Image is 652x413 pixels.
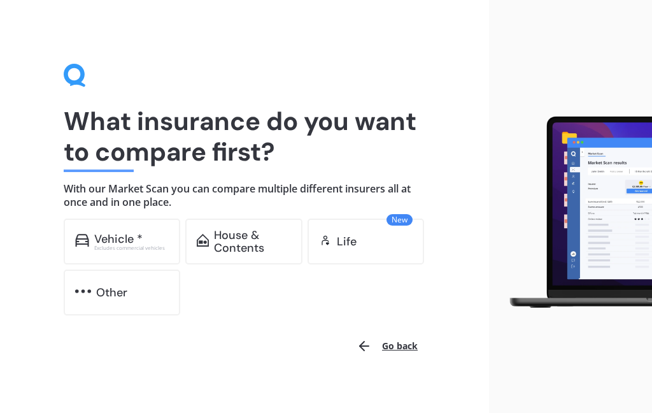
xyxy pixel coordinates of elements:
[96,286,127,299] div: Other
[75,285,91,298] img: other.81dba5aafe580aa69f38.svg
[386,214,413,226] span: New
[337,235,357,248] div: Life
[197,234,209,247] img: home-and-contents.b802091223b8502ef2dd.svg
[64,182,425,208] h4: With our Market Scan you can compare multiple different insurers all at once and in one place.
[349,331,425,361] button: Go back
[499,112,652,313] img: laptop.webp
[94,233,143,245] div: Vehicle *
[64,106,425,167] h1: What insurance do you want to compare first?
[94,245,169,250] div: Excludes commercial vehicles
[75,234,89,247] img: car.f15378c7a67c060ca3f3.svg
[214,229,291,254] div: House & Contents
[319,234,332,247] img: life.f720d6a2d7cdcd3ad642.svg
